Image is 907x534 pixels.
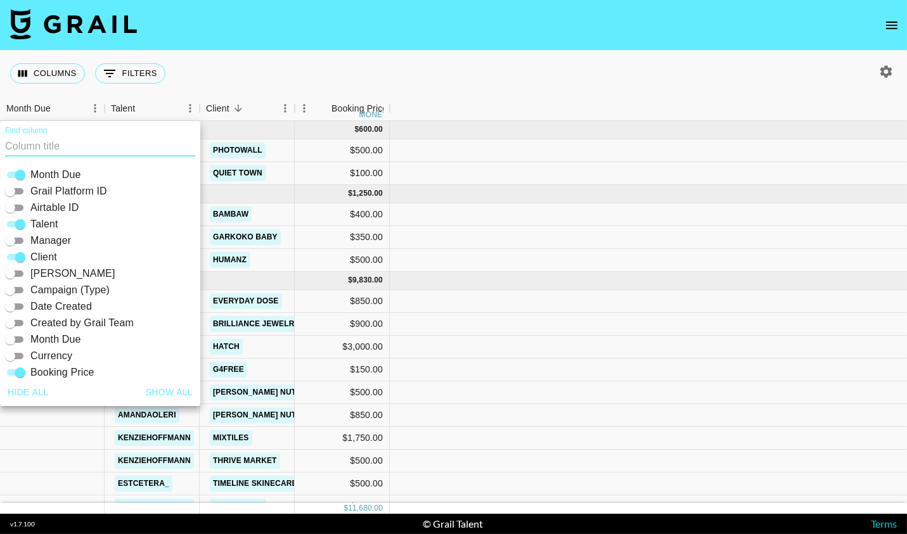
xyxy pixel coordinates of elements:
[295,495,390,518] div: $830.00
[200,96,295,121] div: Client
[210,143,266,158] a: PhotoWall
[3,381,54,404] button: Hide all
[210,252,250,268] a: Humanz
[30,200,79,215] span: Airtable ID
[115,430,194,446] a: kenziehoffmann
[30,315,134,331] span: Created by Grail Team
[210,207,252,222] a: BamBaw
[210,499,266,514] a: Limitless AI
[10,9,137,39] img: Grail Talent
[295,336,390,359] div: $3,000.00
[210,407,326,423] a: [PERSON_NAME] Nutrition
[95,63,165,84] button: Show filters
[30,283,110,298] span: Campaign (Type)
[348,188,352,199] div: $
[352,275,383,286] div: 9,830.00
[30,167,81,182] span: Month Due
[6,96,51,121] div: Month Due
[295,473,390,495] div: $500.00
[210,362,247,378] a: G4free
[295,249,390,272] div: $500.00
[30,266,115,281] span: [PERSON_NAME]
[295,427,390,450] div: $1,750.00
[105,96,200,121] div: Talent
[210,165,266,181] a: Quiet Town
[115,453,194,469] a: kenziehoffmann
[210,293,282,309] a: Everyday Dose
[423,518,483,530] div: © Grail Talent
[295,290,390,313] div: $850.00
[314,99,331,117] button: Sort
[5,125,48,136] label: Find column
[181,99,200,118] button: Menu
[229,99,247,117] button: Sort
[276,99,295,118] button: Menu
[295,203,390,226] div: $400.00
[10,520,35,528] div: v 1.7.100
[331,96,387,121] div: Booking Price
[30,299,92,314] span: Date Created
[210,385,326,400] a: [PERSON_NAME] Nutrition
[348,275,352,286] div: $
[295,313,390,336] div: $900.00
[359,124,383,135] div: 600.00
[141,381,198,404] button: Show all
[295,381,390,404] div: $500.00
[115,499,194,514] a: kenziehoffmann
[210,430,252,446] a: Mixtiles
[30,233,71,248] span: Manager
[295,226,390,249] div: $350.00
[10,63,85,84] button: Select columns
[348,502,383,513] div: 11,680.00
[295,99,314,118] button: Menu
[30,184,107,199] span: Grail Platform ID
[206,96,229,121] div: Client
[51,99,68,117] button: Sort
[352,188,383,199] div: 1,250.00
[295,359,390,381] div: $150.00
[86,99,105,118] button: Menu
[30,365,94,380] span: Booking Price
[210,339,243,355] a: Hatch
[135,99,153,117] button: Sort
[210,316,302,332] a: Brilliance Jewelry
[210,476,300,492] a: Timeline Skinecare
[210,453,280,469] a: Thrive Market
[295,162,390,185] div: $100.00
[115,407,179,423] a: amandaoleri
[295,139,390,162] div: $500.00
[359,111,388,118] div: money
[355,124,359,135] div: $
[871,518,897,530] a: Terms
[210,229,281,245] a: Garkoko Baby
[30,332,81,347] span: Month Due
[295,450,390,473] div: $500.00
[344,502,348,513] div: $
[111,96,135,121] div: Talent
[30,348,72,364] span: Currency
[30,250,57,265] span: Client
[5,136,195,156] input: Column title
[879,13,904,38] button: open drawer
[115,476,172,492] a: estcetera_
[295,404,390,427] div: $850.00
[30,217,58,232] span: Talent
